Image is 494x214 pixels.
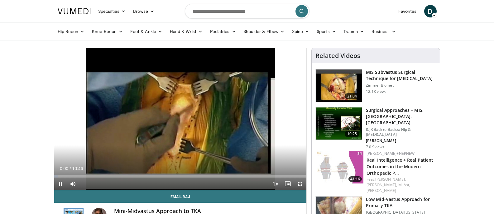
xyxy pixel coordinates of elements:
a: [PERSON_NAME], [375,177,406,182]
img: ee8e35d7-143c-4fdf-9a52-4e84709a2b4c.150x105_q85_crop-smart_upscale.jpg [317,151,363,183]
span: 0:00 [60,166,68,171]
a: Spine [288,25,313,38]
span: 21:04 [345,93,360,99]
button: Fullscreen [294,178,306,190]
video-js: Video Player [54,48,307,190]
button: Mute [67,178,79,190]
div: Progress Bar [54,175,307,178]
span: 10:25 [345,131,360,137]
p: Zimmer Biomet [366,83,436,88]
a: Sports [313,25,340,38]
h3: MIS Subvastus Surgical Technique for [MEDICAL_DATA] [366,69,436,82]
a: Shoulder & Elbow [240,25,288,38]
p: ICJR Back to Basics: Hip & [MEDICAL_DATA] [366,127,436,137]
a: Real Intelligence + Real Patient Outcomes in the Modern Orthopedic P… [367,157,433,176]
a: Pediatrics [206,25,240,38]
img: VuMedi Logo [58,8,91,14]
div: Feat. [367,177,435,193]
a: Browse [129,5,158,17]
a: Specialties [94,5,130,17]
a: Business [368,25,400,38]
a: [PERSON_NAME]+Nephew [367,151,415,156]
h3: Low Mid-Vastus Approach for Primary TKA [366,196,436,209]
button: Playback Rate [269,178,281,190]
a: Email Raj [54,190,307,203]
a: M. Ast, [398,182,410,188]
a: 41:16 [317,151,363,183]
p: 7.0K views [366,145,384,150]
a: Knee Recon [88,25,127,38]
input: Search topics, interventions [185,4,309,19]
a: Favorites [395,5,420,17]
a: D [424,5,437,17]
button: Pause [54,178,67,190]
a: Hand & Wrist [166,25,206,38]
a: Trauma [340,25,368,38]
span: 41:16 [348,176,362,182]
a: Hip Recon [54,25,89,38]
img: Picture_13_0_2.png.150x105_q85_crop-smart_upscale.jpg [316,69,362,102]
a: 21:04 MIS Subvastus Surgical Technique for [MEDICAL_DATA] Zimmer Biomet 12.1K views [315,69,436,102]
a: Foot & Ankle [127,25,166,38]
button: Enable picture-in-picture mode [281,178,294,190]
p: [PERSON_NAME] [366,138,436,143]
span: 10:46 [72,166,83,171]
h4: Related Videos [315,52,360,59]
a: 10:25 Surgical Approaches – MIS, [GEOGRAPHIC_DATA], [GEOGRAPHIC_DATA] ICJR Back to Basics: Hip & ... [315,107,436,150]
p: 12.1K views [366,89,386,94]
a: [PERSON_NAME] [367,188,396,193]
h3: Surgical Approaches – MIS, [GEOGRAPHIC_DATA], [GEOGRAPHIC_DATA] [366,107,436,126]
span: / [70,166,71,171]
img: 294539_0000_1.png.150x105_q85_crop-smart_upscale.jpg [316,107,362,140]
a: [PERSON_NAME], [367,182,397,188]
